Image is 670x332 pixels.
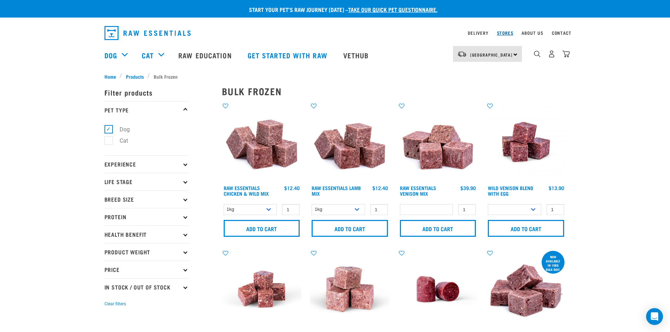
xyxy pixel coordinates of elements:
[372,185,388,191] div: $12.40
[370,204,388,215] input: 1
[99,23,572,43] nav: dropdown navigation
[549,185,564,191] div: $13.90
[104,226,189,243] p: Health Benefit
[534,51,541,57] img: home-icon-1@2x.png
[398,102,478,182] img: 1113 RE Venison Mix 01
[104,73,120,80] a: Home
[486,249,566,329] img: 1158 Veal Organ Mix 01
[104,50,117,60] a: Dog
[126,73,144,80] span: Products
[470,53,513,56] span: [GEOGRAPHIC_DATA]
[284,185,300,191] div: $12.40
[310,102,390,182] img: ?1041 RE Lamb Mix 01
[104,26,191,40] img: Raw Essentials Logo
[222,102,302,182] img: Pile Of Cubed Chicken Wild Meat Mix
[562,50,570,58] img: home-icon@2x.png
[222,249,302,329] img: Beef Mackerel 1
[104,208,189,226] p: Protein
[312,187,361,195] a: Raw Essentials Lamb Mix
[486,102,566,182] img: Venison Egg 1616
[522,32,543,34] a: About Us
[224,187,269,195] a: Raw Essentials Chicken & Wild Mix
[104,173,189,190] p: Life Stage
[104,101,189,119] p: Pet Type
[104,73,566,80] nav: breadcrumbs
[547,204,564,215] input: 1
[241,41,336,69] a: Get started with Raw
[108,125,133,134] label: Dog
[171,41,240,69] a: Raw Education
[468,32,488,34] a: Delivery
[104,84,189,101] p: Filter products
[488,187,533,195] a: Wild Venison Blend with Egg
[348,8,438,11] a: take our quick pet questionnaire.
[460,185,476,191] div: $39.90
[222,86,566,97] h2: Bulk Frozen
[398,249,478,329] img: Raw Essentials Chicken Lamb Beef Bulk Minced Raw Dog Food Roll Unwrapped
[336,41,378,69] a: Vethub
[104,301,126,307] button: Clear filters
[104,243,189,261] p: Product Weight
[497,32,513,34] a: Stores
[104,73,116,80] span: Home
[122,73,147,80] a: Products
[646,308,663,325] div: Open Intercom Messenger
[400,220,476,237] input: Add to cart
[104,155,189,173] p: Experience
[548,50,555,58] img: user.png
[488,220,564,237] input: Add to cart
[458,204,476,215] input: 1
[552,32,572,34] a: Contact
[104,261,189,278] p: Price
[310,249,390,329] img: Goat M Ix 38448
[312,220,388,237] input: Add to cart
[224,220,300,237] input: Add to cart
[457,51,467,57] img: van-moving.png
[400,187,436,195] a: Raw Essentials Venison Mix
[282,204,300,215] input: 1
[104,190,189,208] p: Breed Size
[142,50,154,60] a: Cat
[104,278,189,296] p: In Stock / Out Of Stock
[108,136,131,145] label: Cat
[542,252,564,275] div: now available in 10kg bulk box!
